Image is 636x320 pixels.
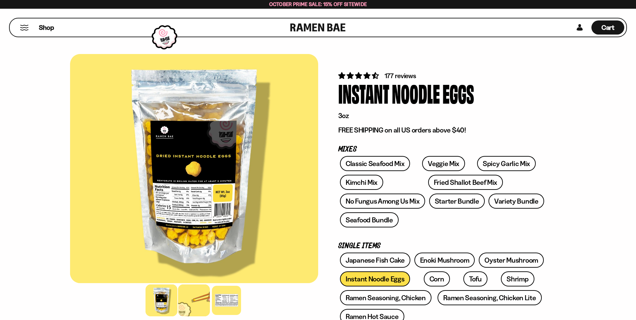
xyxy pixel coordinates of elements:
[338,81,389,106] div: Instant
[479,253,544,268] a: Oyster Mushroom
[591,18,624,37] div: Cart
[39,20,54,35] a: Shop
[438,290,541,305] a: Ramen Seasoning, Chicken Lite
[429,194,485,209] a: Starter Bundle
[340,253,410,268] a: Japanese Fish Cake
[443,81,474,106] div: Eggs
[20,25,29,31] button: Mobile Menu Trigger
[501,271,534,286] a: Shrimp
[269,1,367,7] span: October Prime Sale: 15% off Sitewide
[477,156,536,171] a: Spicy Garlic Mix
[385,72,416,80] span: 177 reviews
[340,175,383,190] a: Kimchi Mix
[601,23,615,32] span: Cart
[414,253,475,268] a: Enoki Mushroom
[424,271,450,286] a: Corn
[338,146,546,153] p: Mixes
[338,243,546,249] p: Single Items
[428,175,503,190] a: Fried Shallot Beef Mix
[340,156,410,171] a: Classic Seafood Mix
[338,71,380,80] span: 4.71 stars
[422,156,465,171] a: Veggie Mix
[338,126,546,135] p: FREE SHIPPING on all US orders above $40!
[392,81,440,106] div: Noodle
[340,194,425,209] a: No Fungus Among Us Mix
[463,271,487,286] a: Tofu
[488,194,544,209] a: Variety Bundle
[340,212,399,227] a: Seafood Bundle
[340,290,431,305] a: Ramen Seasoning, Chicken
[39,23,54,32] span: Shop
[338,111,546,120] p: 3oz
